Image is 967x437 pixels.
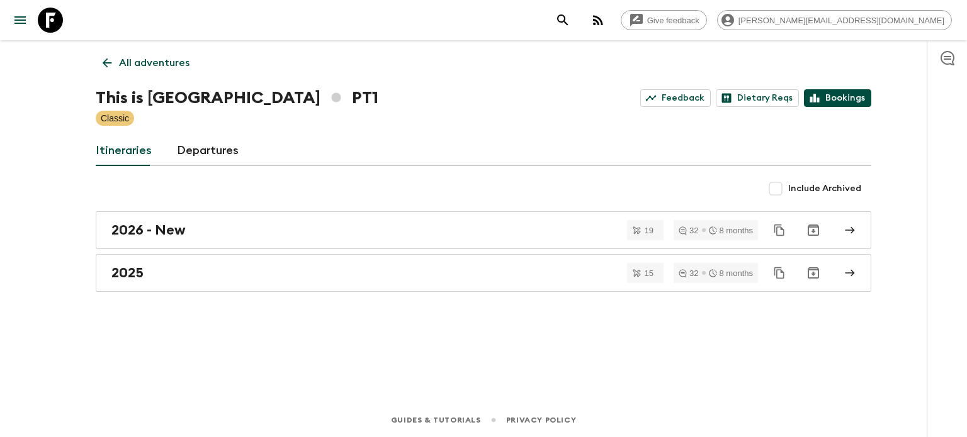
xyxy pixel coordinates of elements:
[640,89,711,107] a: Feedback
[111,222,186,238] h2: 2026 - New
[391,413,481,427] a: Guides & Tutorials
[637,269,661,277] span: 15
[96,86,378,111] h1: This is [GEOGRAPHIC_DATA] PT1
[717,10,952,30] div: [PERSON_NAME][EMAIL_ADDRESS][DOMAIN_NAME]
[716,89,799,107] a: Dietary Reqs
[8,8,33,33] button: menu
[679,269,698,277] div: 32
[506,413,576,427] a: Privacy Policy
[637,226,661,235] span: 19
[640,16,706,25] span: Give feedback
[96,136,152,166] a: Itineraries
[768,219,791,241] button: Duplicate
[96,50,196,75] a: All adventures
[119,55,189,70] p: All adventures
[768,262,791,284] button: Duplicate
[801,260,826,285] button: Archive
[550,8,575,33] button: search adventures
[709,226,753,235] div: 8 months
[621,10,707,30] a: Give feedback
[788,182,861,195] span: Include Archived
[101,112,129,124] p: Classic
[679,226,698,235] div: 32
[177,136,239,166] a: Departures
[732,16,951,25] span: [PERSON_NAME][EMAIL_ADDRESS][DOMAIN_NAME]
[96,254,871,292] a: 2025
[801,218,826,243] button: Archive
[709,269,753,277] div: 8 months
[804,89,871,107] a: Bookings
[111,265,144,281] h2: 2025
[96,211,871,249] a: 2026 - New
